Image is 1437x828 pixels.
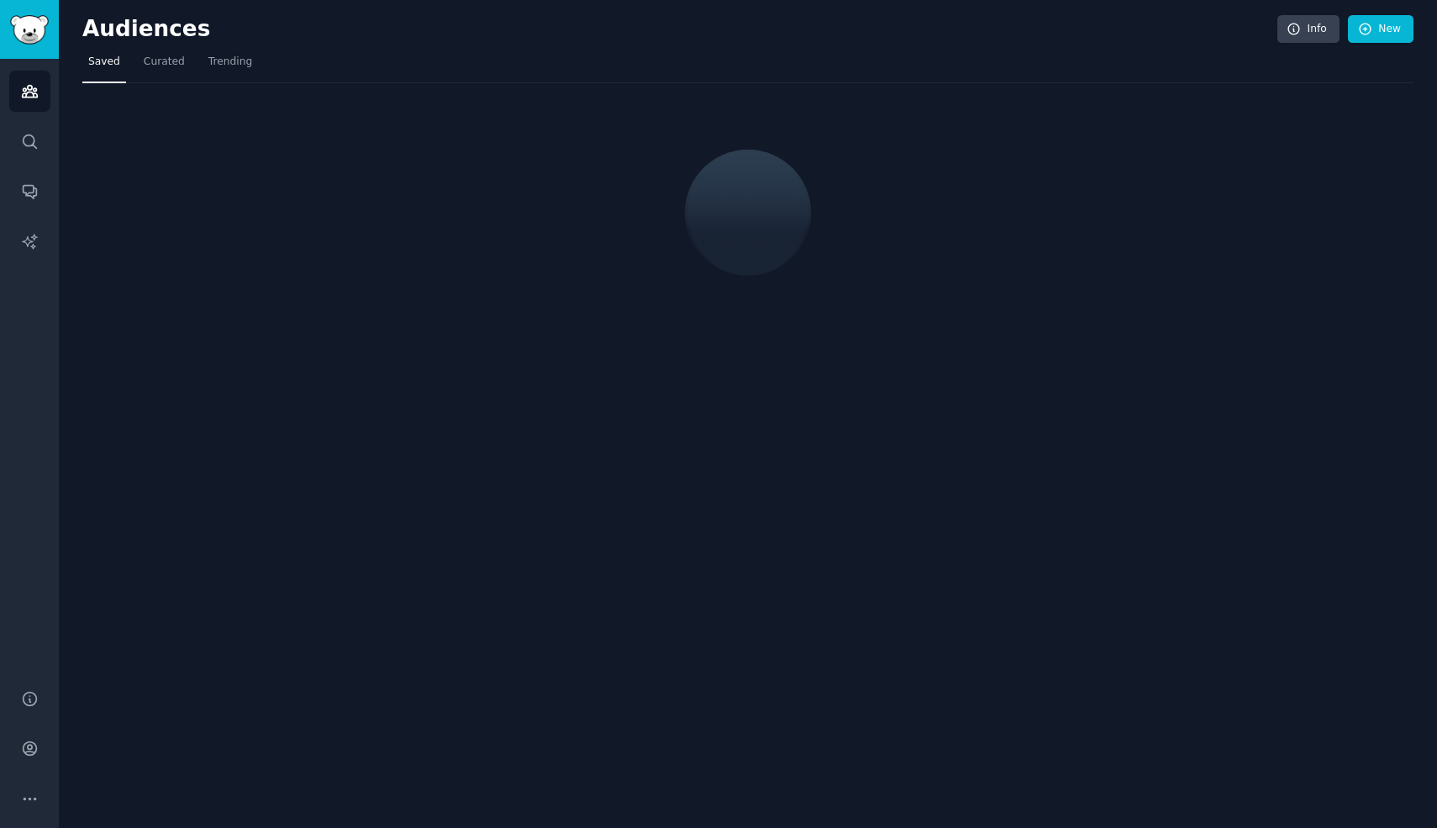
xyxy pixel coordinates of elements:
[1348,15,1413,44] a: New
[88,55,120,70] span: Saved
[138,49,191,83] a: Curated
[10,15,49,45] img: GummySearch logo
[203,49,258,83] a: Trending
[1277,15,1340,44] a: Info
[82,49,126,83] a: Saved
[82,16,1277,43] h2: Audiences
[208,55,252,70] span: Trending
[144,55,185,70] span: Curated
